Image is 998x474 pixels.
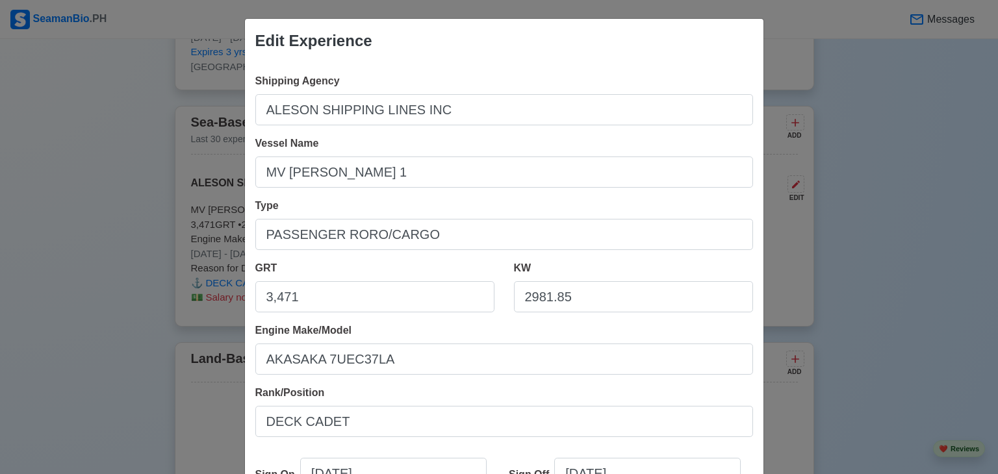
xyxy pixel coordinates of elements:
span: Engine Make/Model [255,325,352,336]
input: Ex: Global Gateway [255,94,753,125]
span: Vessel Name [255,138,319,149]
input: 33922 [255,281,494,312]
span: Shipping Agency [255,75,340,86]
span: GRT [255,262,277,273]
span: Rank/Position [255,387,325,398]
span: KW [514,262,531,273]
input: Ex: Dolce Vita [255,156,753,188]
span: Type [255,200,279,211]
input: 8000 [514,281,753,312]
input: Ex. Man B&W MC [255,343,753,375]
input: Ex: Third Officer or 3/OFF [255,406,753,437]
input: Bulk, Container, etc. [255,219,753,250]
div: Edit Experience [255,29,372,53]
